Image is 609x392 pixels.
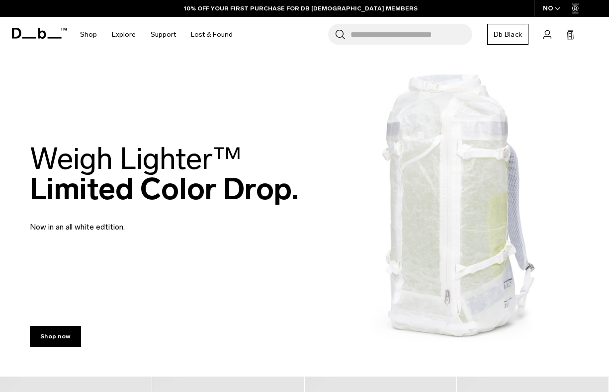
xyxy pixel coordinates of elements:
[191,17,233,52] a: Lost & Found
[30,209,268,233] p: Now in an all white edtition.
[184,4,418,13] a: 10% OFF YOUR FIRST PURCHASE FOR DB [DEMOGRAPHIC_DATA] MEMBERS
[30,144,299,204] h2: Limited Color Drop.
[30,141,242,177] span: Weigh Lighter™
[80,17,97,52] a: Shop
[30,326,81,347] a: Shop now
[151,17,176,52] a: Support
[487,24,528,45] a: Db Black
[73,17,240,52] nav: Main Navigation
[112,17,136,52] a: Explore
